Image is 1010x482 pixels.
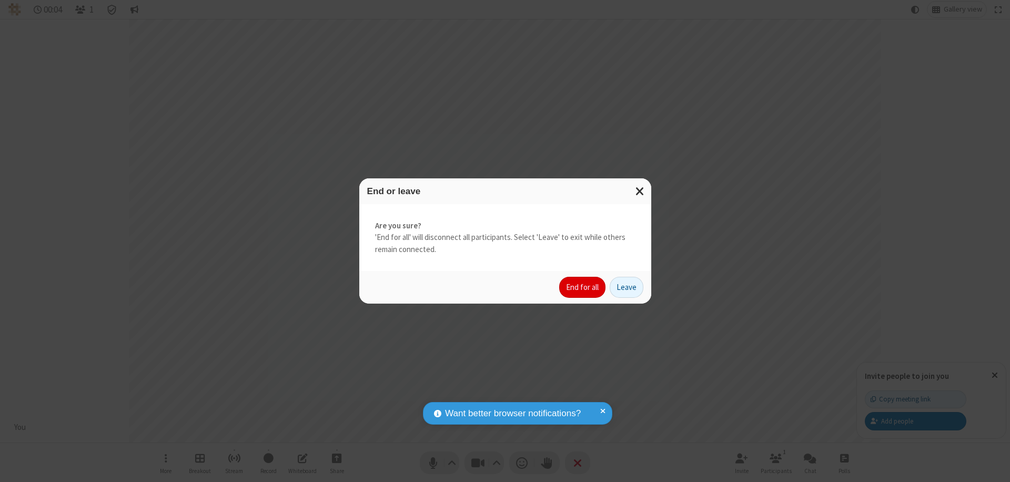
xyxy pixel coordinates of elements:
button: Close modal [629,178,651,204]
button: Leave [610,277,643,298]
span: Want better browser notifications? [445,407,581,420]
strong: Are you sure? [375,220,635,232]
button: End for all [559,277,605,298]
div: 'End for all' will disconnect all participants. Select 'Leave' to exit while others remain connec... [359,204,651,272]
h3: End or leave [367,186,643,196]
